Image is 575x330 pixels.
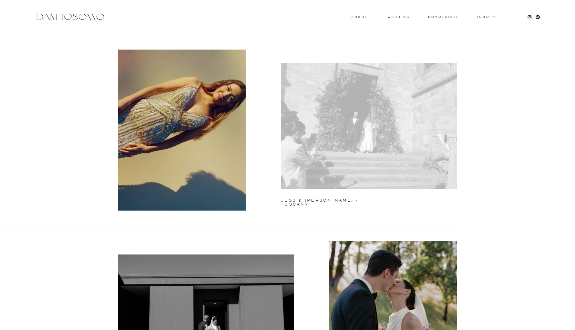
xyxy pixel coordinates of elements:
a: Inquire [477,16,498,19]
a: About [351,16,366,18]
a: commercial [428,16,459,18]
a: wedding [388,16,409,18]
a: jess & [PERSON_NAME] / tuscany [281,199,385,201]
